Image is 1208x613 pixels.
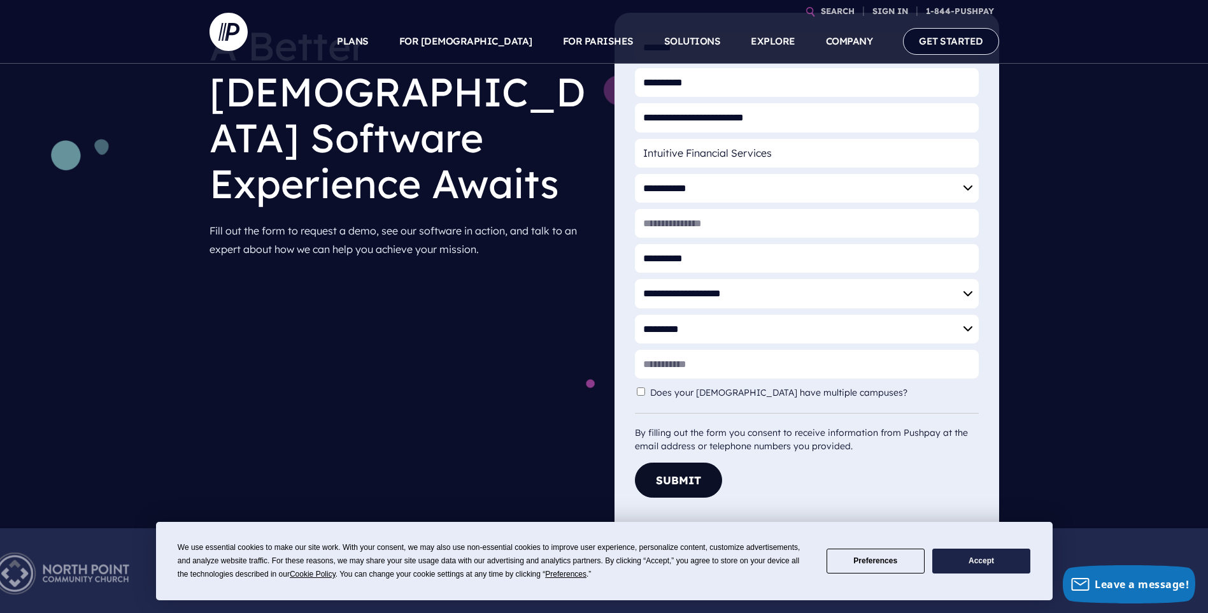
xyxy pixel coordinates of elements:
[210,217,594,264] p: Fill out the form to request a demo, see our software in action, and talk to an expert about how ...
[337,19,369,64] a: PLANS
[635,139,979,168] input: Organization Name
[178,541,811,581] div: We use essential cookies to make our site work. With your consent, we may also use non-essential ...
[1095,577,1189,591] span: Leave a message!
[1063,565,1195,603] button: Leave a message!
[932,549,1030,573] button: Accept
[826,19,873,64] a: COMPANY
[635,413,979,453] div: By filling out the form you consent to receive information from Pushpay at the email address or t...
[903,28,999,54] a: GET STARTED
[664,19,721,64] a: SOLUTIONS
[827,549,925,573] button: Preferences
[751,19,795,64] a: EXPLORE
[290,570,336,579] span: Cookie Policy
[635,463,722,498] button: Submit
[156,522,1053,600] div: Cookie Consent Prompt
[399,19,532,64] a: FOR [DEMOGRAPHIC_DATA]
[563,19,634,64] a: FOR PARISHES
[210,13,594,217] h1: A Better [DEMOGRAPHIC_DATA] Software Experience Awaits
[545,570,586,579] span: Preferences
[650,387,914,398] label: Does your [DEMOGRAPHIC_DATA] have multiple campuses?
